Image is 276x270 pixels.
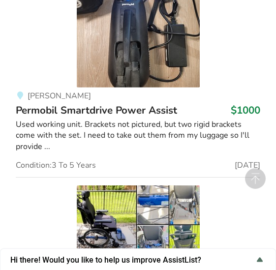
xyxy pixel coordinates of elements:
[235,161,260,169] span: [DATE]
[16,161,96,169] span: Condition: 3 To 5 Years
[10,255,254,265] span: Hi there! Would you like to help us improve AssistList?
[28,90,91,101] span: [PERSON_NAME]
[10,254,266,266] button: Show survey - Hi there! Would you like to help us improve AssistList?
[16,119,260,153] div: Used working unit. Brackets not pictured, but two rigid brackets come with the set. I need to tak...
[16,103,177,117] span: Permobil Smartdrive Power Assist
[231,104,260,117] h3: $1000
